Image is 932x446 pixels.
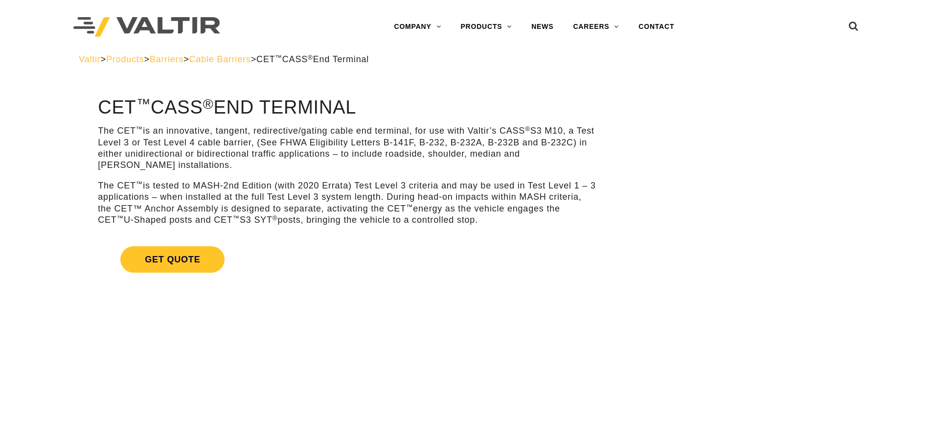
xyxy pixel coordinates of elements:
[136,180,143,188] sup: ™
[522,17,563,37] a: NEWS
[117,214,124,222] sup: ™
[98,97,597,118] h1: CET CASS End Terminal
[136,125,143,133] sup: ™
[98,235,597,284] a: Get Quote
[73,17,220,37] img: Valtir
[79,54,853,65] div: > > > >
[308,54,313,61] sup: ®
[189,54,251,64] a: Cable Barriers
[98,125,597,171] p: The CET is an innovative, tangent, redirective/gating cable end terminal, for use with Valtir’s C...
[406,203,413,211] sup: ™
[150,54,183,64] a: Barriers
[629,17,684,37] a: CONTACT
[563,17,629,37] a: CAREERS
[98,180,597,226] p: The CET is tested to MASH-2nd Edition (with 2020 Errata) Test Level 3 criteria and may be used in...
[106,54,144,64] a: Products
[233,214,240,222] sup: ™
[275,54,282,61] sup: ™
[384,17,451,37] a: COMPANY
[525,125,530,133] sup: ®
[120,246,225,273] span: Get Quote
[451,17,522,37] a: PRODUCTS
[273,214,278,222] sup: ®
[203,96,214,112] sup: ®
[256,54,369,64] span: CET CASS End Terminal
[136,96,151,112] sup: ™
[79,54,100,64] a: Valtir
